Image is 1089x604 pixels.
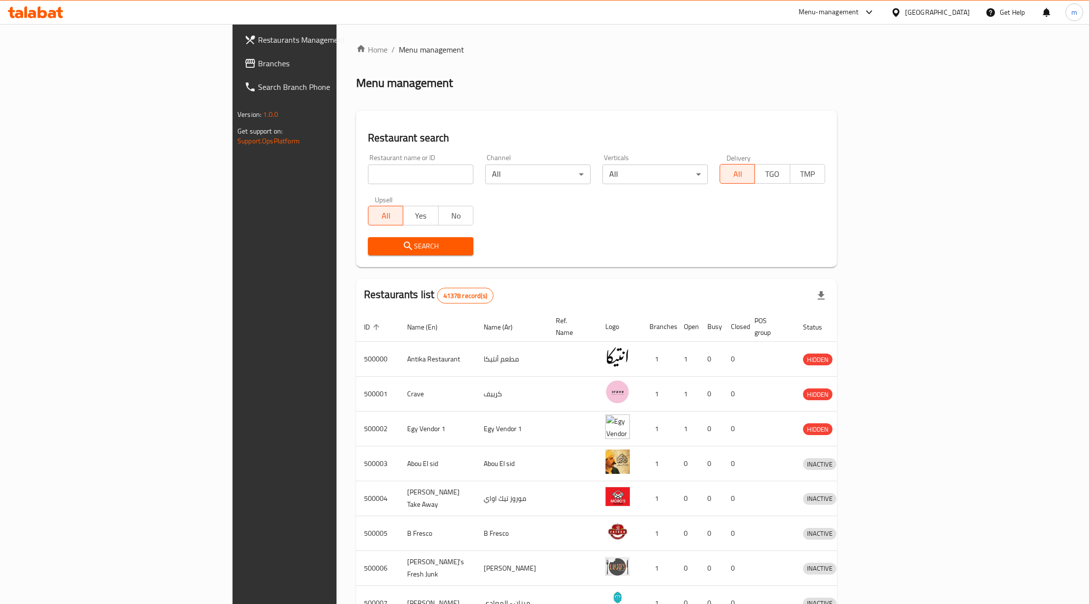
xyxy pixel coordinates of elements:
span: Menu management [399,44,464,55]
button: No [438,206,473,225]
td: [PERSON_NAME] [476,551,548,586]
td: 1 [642,516,676,551]
td: 1 [642,412,676,446]
div: HIDDEN [803,354,832,365]
a: Support.OpsPlatform [237,135,300,147]
td: 1 [642,446,676,481]
span: ID [364,321,383,333]
div: All [485,165,591,184]
th: Open [676,312,700,342]
td: Egy Vendor 1 [399,412,476,446]
td: 1 [642,551,676,586]
td: Egy Vendor 1 [476,412,548,446]
th: Closed [723,312,747,342]
td: Abou El sid [476,446,548,481]
td: كرييف [476,377,548,412]
span: Name (En) [407,321,450,333]
td: 0 [700,481,723,516]
td: 0 [700,342,723,377]
td: 0 [723,551,747,586]
span: Search [376,240,466,252]
button: Yes [403,206,438,225]
td: 0 [723,481,747,516]
span: All [724,167,751,181]
td: [PERSON_NAME] Take Away [399,481,476,516]
div: Menu-management [799,6,859,18]
td: 0 [676,516,700,551]
button: Search [368,237,473,255]
span: INACTIVE [803,528,836,539]
span: Ref. Name [556,315,586,338]
td: Antika Restaurant [399,342,476,377]
span: Status [803,321,835,333]
td: 0 [700,446,723,481]
span: Version: [237,108,261,121]
div: Export file [809,284,833,307]
div: All [602,165,708,184]
td: 0 [723,516,747,551]
td: 0 [723,342,747,377]
span: m [1071,7,1077,18]
img: Egy Vendor 1 [605,414,630,439]
span: INACTIVE [803,459,836,470]
td: 0 [700,377,723,412]
input: Search for restaurant name or ID.. [368,165,473,184]
label: Delivery [726,154,751,161]
td: موروز تيك اواي [476,481,548,516]
span: Name (Ar) [484,321,525,333]
span: Yes [407,209,434,223]
td: 0 [676,551,700,586]
span: No [442,209,469,223]
img: Moro's Take Away [605,484,630,509]
td: 0 [723,446,747,481]
span: Branches [258,57,407,69]
h2: Restaurant search [368,131,825,145]
td: 0 [700,551,723,586]
span: HIDDEN [803,424,832,435]
span: 41378 record(s) [438,291,493,301]
label: Upsell [375,196,393,203]
img: Crave [605,380,630,404]
img: Antika Restaurant [605,345,630,369]
span: 1.0.0 [263,108,278,121]
td: 1 [676,342,700,377]
td: 1 [642,481,676,516]
a: Branches [236,52,415,75]
td: 0 [700,412,723,446]
td: 1 [676,377,700,412]
span: All [372,209,399,223]
span: Restaurants Management [258,34,407,46]
img: Abou El sid [605,449,630,474]
a: Restaurants Management [236,28,415,52]
td: مطعم أنتيكا [476,342,548,377]
td: 1 [642,342,676,377]
span: TGO [759,167,786,181]
button: All [720,164,755,184]
td: 0 [723,377,747,412]
img: B Fresco [605,519,630,544]
td: 0 [723,412,747,446]
td: 0 [676,481,700,516]
span: HIDDEN [803,389,832,400]
img: Lujo's Fresh Junk [605,554,630,578]
span: INACTIVE [803,563,836,574]
div: Total records count [437,288,493,303]
td: Abou El sid [399,446,476,481]
span: HIDDEN [803,354,832,365]
td: [PERSON_NAME]'s Fresh Junk [399,551,476,586]
button: TGO [754,164,790,184]
h2: Restaurants list [364,287,493,303]
span: INACTIVE [803,493,836,504]
td: Crave [399,377,476,412]
th: Busy [700,312,723,342]
nav: breadcrumb [356,44,837,55]
span: TMP [794,167,821,181]
td: 1 [676,412,700,446]
td: B Fresco [399,516,476,551]
td: 1 [642,377,676,412]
